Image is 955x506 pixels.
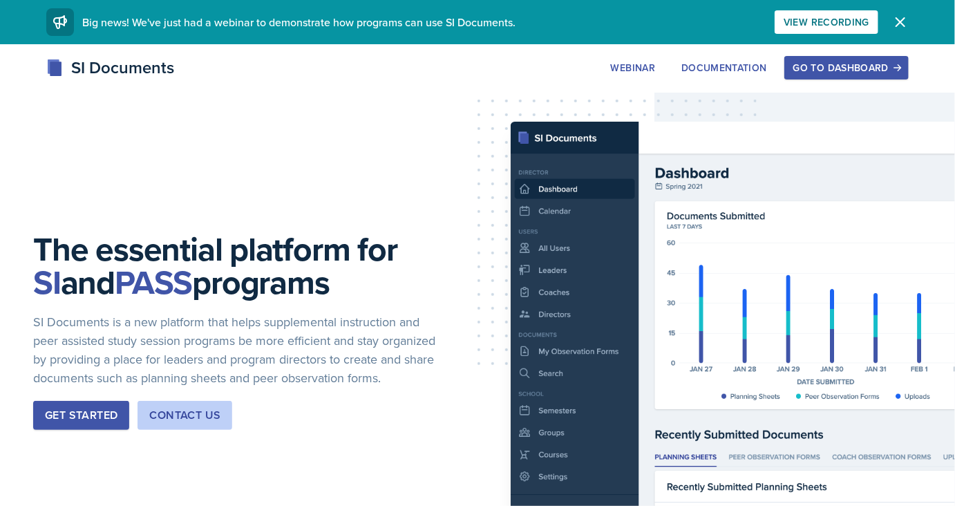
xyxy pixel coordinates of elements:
[149,407,220,424] div: Contact Us
[602,56,664,79] button: Webinar
[33,401,129,430] button: Get Started
[775,10,878,34] button: View Recording
[45,407,117,424] div: Get Started
[784,17,869,28] div: View Recording
[784,56,909,79] button: Go to Dashboard
[611,62,655,73] div: Webinar
[46,55,174,80] div: SI Documents
[793,62,900,73] div: Go to Dashboard
[681,62,767,73] div: Documentation
[672,56,776,79] button: Documentation
[138,401,232,430] button: Contact Us
[82,15,516,30] span: Big news! We've just had a webinar to demonstrate how programs can use SI Documents.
